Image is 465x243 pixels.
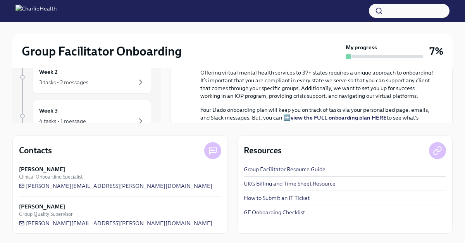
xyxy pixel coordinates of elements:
h4: Contacts [19,145,52,156]
h4: Resources [244,145,282,156]
h6: Week 3 [39,106,58,115]
strong: three [255,122,269,129]
img: CharlieHealth [15,5,57,17]
strong: [PERSON_NAME] [19,165,65,173]
a: [PERSON_NAME][EMAIL_ADDRESS][PERSON_NAME][DOMAIN_NAME] [19,219,212,227]
a: Group Facilitator Resource Guide [244,165,325,173]
a: Week 23 tasks • 2 messages [19,61,152,94]
h3: 7% [429,44,443,58]
a: GF Onboarding Checklist [244,208,305,216]
a: Week 34 tasks • 1 message [19,100,152,132]
strong: [PERSON_NAME] [19,203,65,210]
strong: My progress [346,43,377,51]
h6: Week 2 [39,68,58,76]
a: view the FULL onboarding plan HERE [291,114,387,121]
h2: Group Facilitator Onboarding [22,43,182,59]
a: UKG Billing and Time Sheet Resource [244,180,336,187]
span: Group Quality Supervisor [19,210,73,218]
span: Clinical Onboarding Specialist [19,173,83,181]
div: 3 tasks • 2 messages [39,78,88,86]
a: How to Submit an IT Ticket [244,194,310,202]
div: 4 tasks • 1 message [39,117,86,125]
a: [PERSON_NAME][EMAIL_ADDRESS][PERSON_NAME][DOMAIN_NAME] [19,182,212,190]
p: Your Dado onboarding plan will keep you on track of tasks via your personalized page, emails, and... [200,106,434,129]
p: Offering virtual mental health services to 37+ states requires a unique approach to onboarding! I... [200,69,434,100]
